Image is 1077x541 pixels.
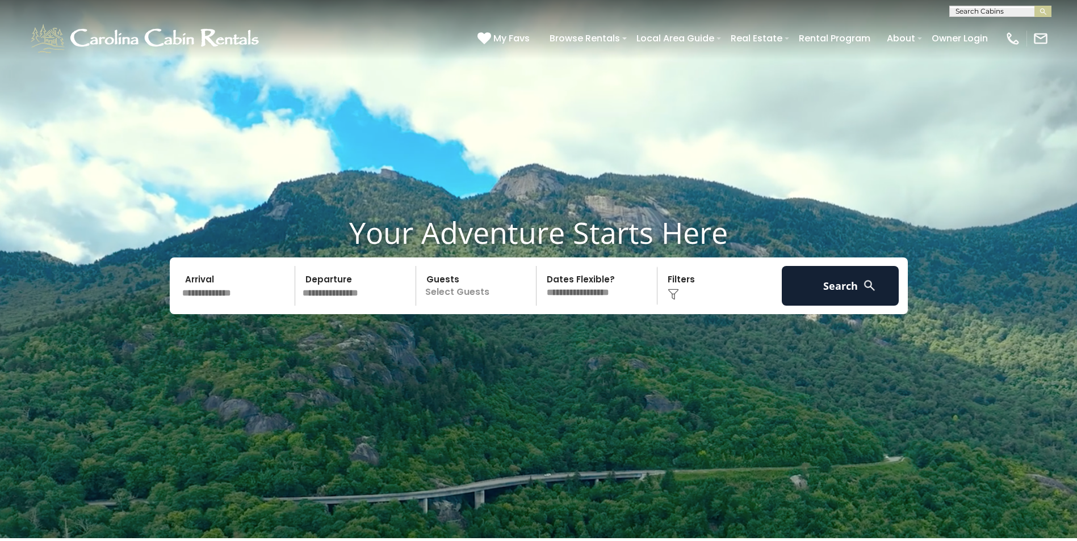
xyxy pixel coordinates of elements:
[926,28,994,48] a: Owner Login
[9,215,1068,250] h1: Your Adventure Starts Here
[544,28,626,48] a: Browse Rentals
[477,31,533,46] a: My Favs
[782,266,899,306] button: Search
[420,266,537,306] p: Select Guests
[881,28,921,48] a: About
[631,28,720,48] a: Local Area Guide
[28,22,264,56] img: White-1-1-2.png
[493,31,530,45] span: My Favs
[793,28,876,48] a: Rental Program
[725,28,788,48] a: Real Estate
[862,278,877,293] img: search-regular-white.png
[1033,31,1049,47] img: mail-regular-white.png
[668,289,679,300] img: filter--v1.png
[1005,31,1021,47] img: phone-regular-white.png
